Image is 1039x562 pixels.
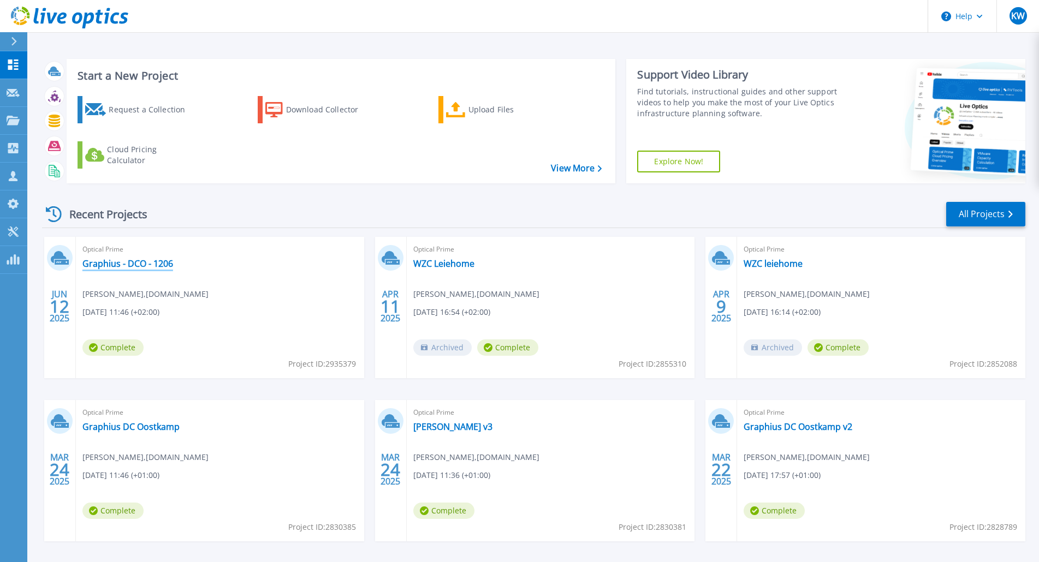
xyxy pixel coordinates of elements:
[413,243,688,255] span: Optical Prime
[381,465,400,474] span: 24
[109,99,196,121] div: Request a Collection
[413,469,490,481] span: [DATE] 11:36 (+01:00)
[949,521,1017,533] span: Project ID: 2828789
[711,465,731,474] span: 22
[413,339,472,356] span: Archived
[637,68,840,82] div: Support Video Library
[744,243,1019,255] span: Optical Prime
[711,450,732,489] div: MAR 2025
[78,141,199,169] a: Cloud Pricing Calculator
[82,421,180,432] a: Graphius DC Oostkamp
[744,421,852,432] a: Graphius DC Oostkamp v2
[82,288,209,300] span: [PERSON_NAME] , [DOMAIN_NAME]
[82,258,173,269] a: Graphius - DCO - 1206
[468,99,556,121] div: Upload Files
[619,358,686,370] span: Project ID: 2855310
[744,339,802,356] span: Archived
[50,465,69,474] span: 24
[711,286,732,326] div: APR 2025
[551,163,602,174] a: View More
[477,339,538,356] span: Complete
[82,503,144,519] span: Complete
[413,406,688,418] span: Optical Prime
[42,201,162,228] div: Recent Projects
[82,451,209,463] span: [PERSON_NAME] , [DOMAIN_NAME]
[49,286,70,326] div: JUN 2025
[78,70,602,82] h3: Start a New Project
[1011,11,1025,20] span: KW
[744,288,870,300] span: [PERSON_NAME] , [DOMAIN_NAME]
[744,469,821,481] span: [DATE] 17:57 (+01:00)
[288,358,356,370] span: Project ID: 2935379
[413,503,474,519] span: Complete
[50,302,69,311] span: 12
[49,450,70,489] div: MAR 2025
[107,144,194,166] div: Cloud Pricing Calculator
[82,243,358,255] span: Optical Prime
[413,421,492,432] a: [PERSON_NAME] v3
[808,339,869,356] span: Complete
[413,306,490,318] span: [DATE] 16:54 (+02:00)
[413,288,539,300] span: [PERSON_NAME] , [DOMAIN_NAME]
[82,469,159,481] span: [DATE] 11:46 (+01:00)
[82,406,358,418] span: Optical Prime
[637,151,720,172] a: Explore Now!
[744,451,870,463] span: [PERSON_NAME] , [DOMAIN_NAME]
[82,306,159,318] span: [DATE] 11:46 (+02:00)
[288,521,356,533] span: Project ID: 2830385
[744,503,805,519] span: Complete
[286,99,373,121] div: Download Collector
[413,451,539,463] span: [PERSON_NAME] , [DOMAIN_NAME]
[949,358,1017,370] span: Project ID: 2852088
[82,339,144,356] span: Complete
[744,258,803,269] a: WZC leiehome
[380,450,401,489] div: MAR 2025
[946,202,1025,226] a: All Projects
[619,521,686,533] span: Project ID: 2830381
[744,406,1019,418] span: Optical Prime
[381,302,400,311] span: 11
[744,306,821,318] span: [DATE] 16:14 (+02:00)
[716,302,726,311] span: 9
[637,86,840,119] div: Find tutorials, instructional guides and other support videos to help you make the most of your L...
[380,286,401,326] div: APR 2025
[258,96,379,123] a: Download Collector
[413,258,474,269] a: WZC Leiehome
[438,96,560,123] a: Upload Files
[78,96,199,123] a: Request a Collection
